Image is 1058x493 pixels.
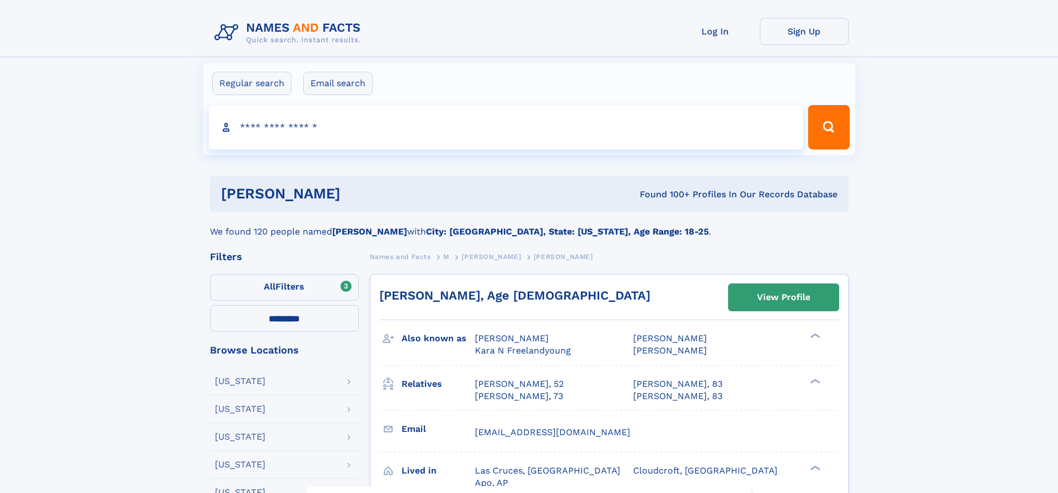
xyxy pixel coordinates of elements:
span: M [443,253,449,261]
a: [PERSON_NAME], 83 [633,390,723,402]
div: [US_STATE] [215,432,265,441]
h3: Email [402,420,475,439]
h3: Also known as [402,329,475,348]
img: Logo Names and Facts [210,18,370,48]
a: [PERSON_NAME], Age [DEMOGRAPHIC_DATA] [379,288,650,302]
div: Browse Locations [210,345,359,355]
span: [PERSON_NAME] [633,333,707,343]
b: City: [GEOGRAPHIC_DATA], State: [US_STATE], Age Range: 18-25 [426,226,709,237]
a: Log In [671,18,760,45]
div: ❯ [808,332,821,340]
span: All [264,281,275,292]
span: [PERSON_NAME] [534,253,593,261]
a: [PERSON_NAME] [462,250,521,263]
button: Search Button [808,105,849,150]
span: [PERSON_NAME] [633,345,707,356]
div: Found 100+ Profiles In Our Records Database [490,188,838,201]
label: Filters [210,274,359,301]
div: Filters [210,252,359,262]
span: Las Cruces, [GEOGRAPHIC_DATA] [475,465,620,476]
h3: Relatives [402,375,475,394]
a: [PERSON_NAME], 52 [475,378,564,390]
div: ❯ [808,377,821,385]
div: View Profile [757,285,810,310]
a: Sign Up [760,18,849,45]
div: [US_STATE] [215,460,265,469]
div: We found 120 people named with . [210,212,849,238]
a: Names and Facts [370,250,431,263]
span: Apo, AP [475,477,508,488]
a: M [443,250,449,263]
span: Cloudcroft, [GEOGRAPHIC_DATA] [633,465,778,476]
div: [US_STATE] [215,405,265,414]
div: [US_STATE] [215,377,265,386]
a: View Profile [729,284,839,311]
label: Regular search [212,72,292,95]
span: [PERSON_NAME] [475,333,549,343]
span: [EMAIL_ADDRESS][DOMAIN_NAME] [475,427,630,437]
a: [PERSON_NAME], 73 [475,390,563,402]
h1: [PERSON_NAME] [221,187,490,201]
h3: Lived in [402,461,475,480]
input: search input [209,105,804,150]
a: [PERSON_NAME], 83 [633,378,723,390]
b: [PERSON_NAME] [332,226,407,237]
span: Kara N Freelandyoung [475,345,571,356]
label: Email search [303,72,373,95]
div: ❯ [808,464,821,471]
span: [PERSON_NAME] [462,253,521,261]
